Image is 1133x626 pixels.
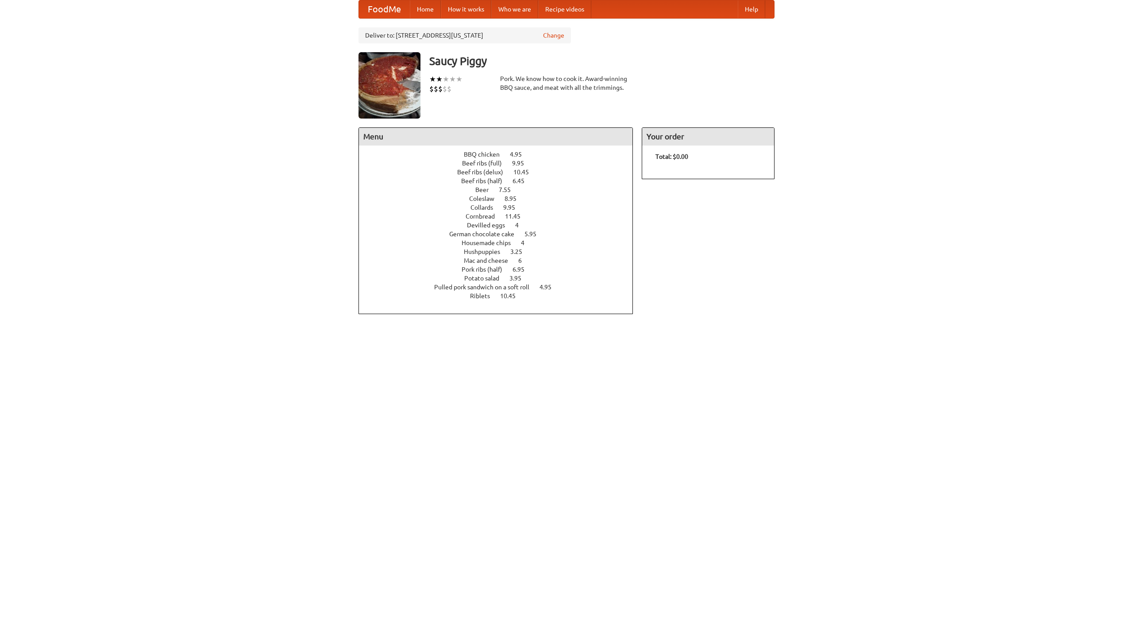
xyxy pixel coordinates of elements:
div: Pork. We know how to cook it. Award-winning BBQ sauce, and meat with all the trimmings. [500,74,633,92]
span: 4.95 [540,284,560,291]
span: Hushpuppies [464,248,509,255]
li: ★ [429,74,436,84]
h3: Saucy Piggy [429,52,775,70]
li: ★ [436,74,443,84]
span: Potato salad [464,275,508,282]
span: 5.95 [524,230,545,238]
span: Collards [470,204,502,211]
span: Beef ribs (full) [462,160,511,167]
a: Devilled eggs 4 [467,222,535,229]
span: Coleslaw [469,195,503,202]
img: angular.jpg [358,52,420,119]
h4: Your order [642,128,774,146]
span: 9.95 [503,204,524,211]
b: Total: $0.00 [655,153,688,160]
li: ★ [456,74,462,84]
span: Beef ribs (delux) [457,169,512,176]
a: Pulled pork sandwich on a soft roll 4.95 [434,284,568,291]
span: BBQ chicken [464,151,509,158]
span: Beer [475,186,497,193]
li: $ [434,84,438,94]
a: Change [543,31,564,40]
a: Beef ribs (half) 6.45 [461,177,541,184]
a: Riblets 10.45 [470,292,532,300]
a: Beef ribs (full) 9.95 [462,160,540,167]
span: 6.45 [513,177,533,184]
span: 11.45 [505,213,529,220]
span: Devilled eggs [467,222,514,229]
span: 6 [518,257,531,264]
a: Pork ribs (half) 6.95 [462,266,541,273]
span: 4 [515,222,528,229]
a: Housemade chips 4 [462,239,541,246]
span: 3.95 [509,275,530,282]
span: Mac and cheese [464,257,517,264]
li: $ [438,84,443,94]
span: 10.45 [500,292,524,300]
li: $ [429,84,434,94]
a: Hushpuppies 3.25 [464,248,539,255]
span: Beef ribs (half) [461,177,511,184]
a: Collards 9.95 [470,204,532,211]
li: $ [443,84,447,94]
span: 6.95 [513,266,533,273]
h4: Menu [359,128,632,146]
a: Who we are [491,0,538,18]
a: Help [738,0,765,18]
span: Housemade chips [462,239,520,246]
span: 9.95 [512,160,533,167]
span: Cornbread [466,213,504,220]
a: FoodMe [359,0,410,18]
a: Cornbread 11.45 [466,213,537,220]
span: German chocolate cake [449,230,523,238]
span: Riblets [470,292,499,300]
a: Mac and cheese 6 [464,257,538,264]
a: How it works [441,0,491,18]
span: 7.55 [499,186,520,193]
span: 3.25 [510,248,531,255]
a: German chocolate cake 5.95 [449,230,553,238]
a: Home [410,0,441,18]
div: Deliver to: [STREET_ADDRESS][US_STATE] [358,27,571,43]
a: Potato salad 3.95 [464,275,538,282]
span: 4 [521,239,533,246]
li: ★ [449,74,456,84]
a: BBQ chicken 4.95 [464,151,538,158]
li: $ [447,84,451,94]
span: 10.45 [513,169,538,176]
a: Coleslaw 8.95 [469,195,533,202]
li: ★ [443,74,449,84]
a: Recipe videos [538,0,591,18]
span: 4.95 [510,151,531,158]
a: Beer 7.55 [475,186,527,193]
span: Pork ribs (half) [462,266,511,273]
span: 8.95 [505,195,525,202]
span: Pulled pork sandwich on a soft roll [434,284,538,291]
a: Beef ribs (delux) 10.45 [457,169,545,176]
